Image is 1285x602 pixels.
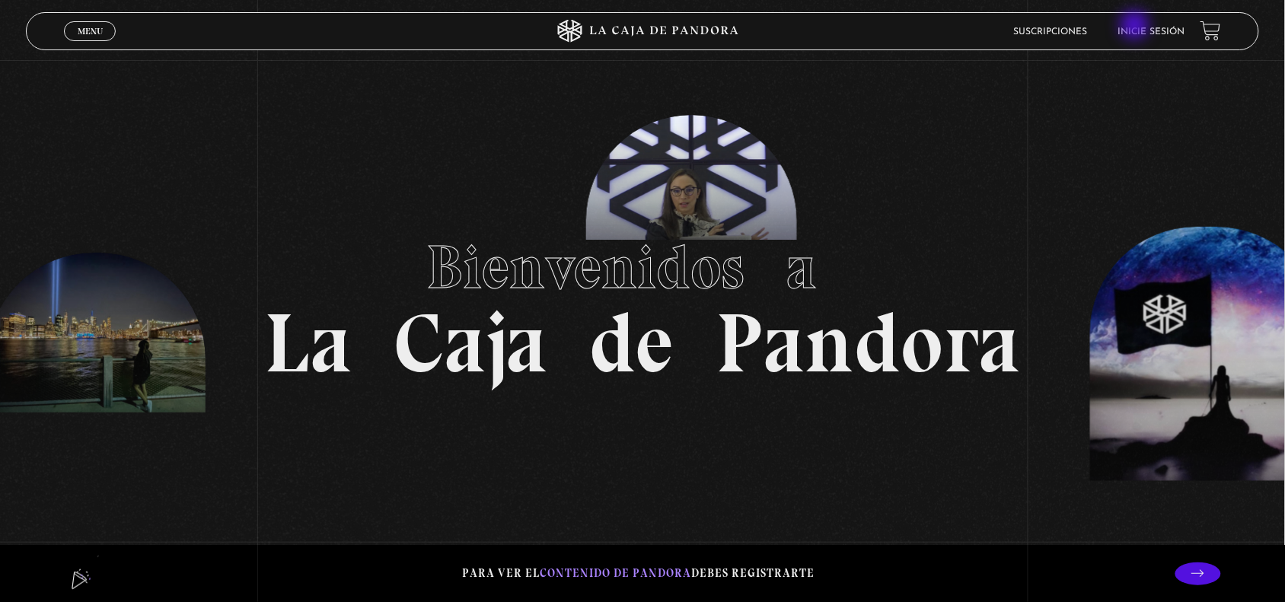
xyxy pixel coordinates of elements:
span: Cerrar [72,40,108,50]
span: contenido de Pandora [540,566,692,580]
span: Menu [78,27,103,36]
h1: La Caja de Pandora [265,218,1021,385]
a: Suscripciones [1014,27,1088,37]
a: Inicie sesión [1118,27,1185,37]
a: View your shopping cart [1201,21,1221,41]
span: Bienvenidos a [426,231,859,304]
p: Para ver el debes registrarte [463,563,815,584]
